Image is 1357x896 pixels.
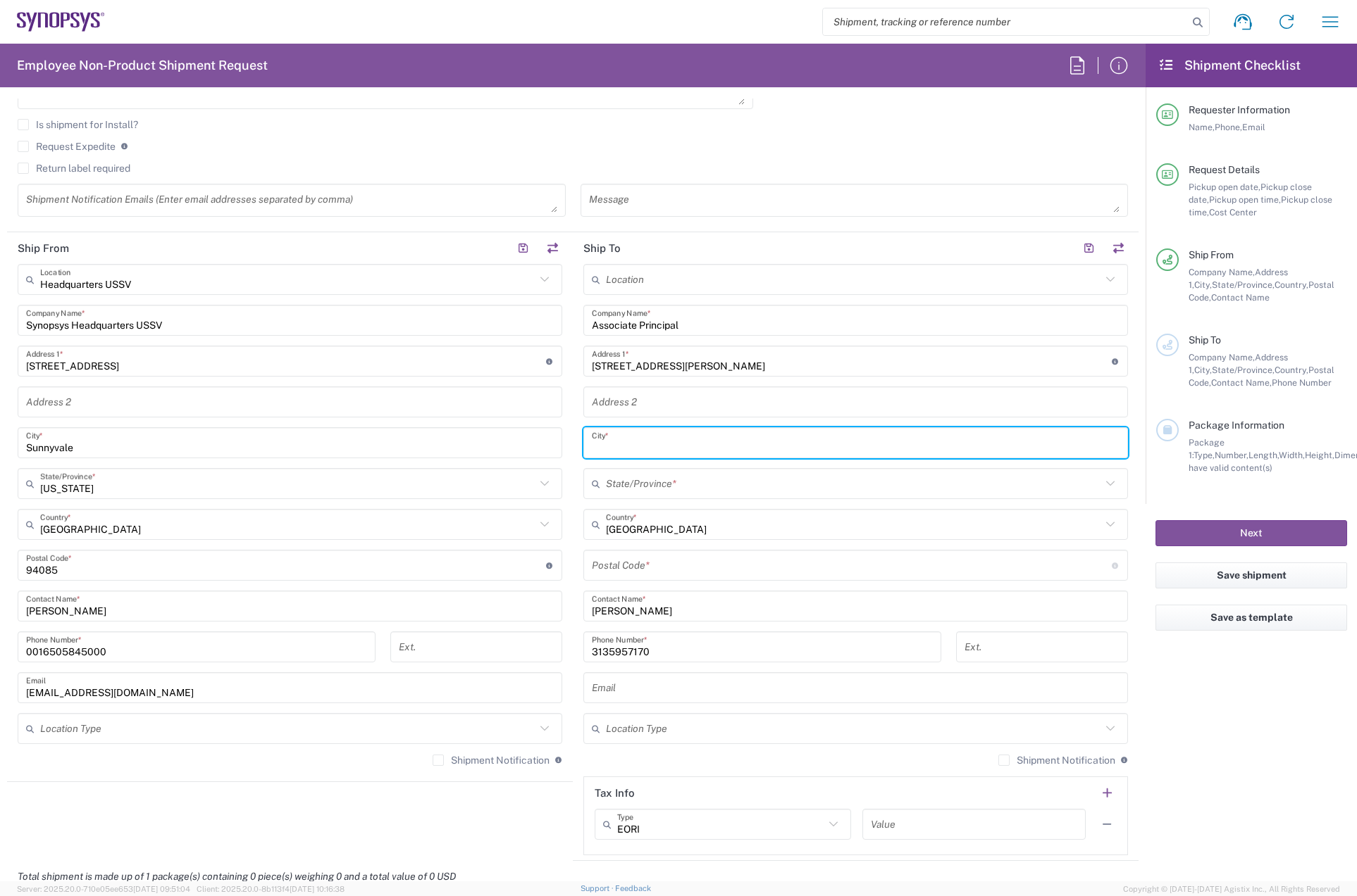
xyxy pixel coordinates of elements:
span: Package 1: [1189,437,1225,460]
span: Pickup open time, [1209,194,1281,205]
button: Next [1155,520,1347,546]
span: State/Province, [1212,279,1275,290]
span: City, [1194,279,1212,290]
span: State/Province, [1212,365,1275,375]
span: Client: 2025.20.0-8b113f4 [197,885,345,893]
label: Shipment Notification [433,755,550,766]
span: Company Name, [1189,267,1255,277]
h2: Ship To [583,241,621,255]
span: Phone Number [1272,377,1332,388]
span: Height, [1305,450,1334,460]
span: [DATE] 10:16:38 [290,885,345,893]
span: Requester Information [1189,104,1290,115]
span: Server: 2025.20.0-710e05ee653 [17,885,190,893]
span: Width, [1279,450,1305,460]
span: Type, [1194,450,1215,460]
h2: Employee Non-Product Shipment Request [17,57,268,74]
label: Return label required [18,163,130,174]
span: Number, [1215,450,1248,460]
span: Length, [1248,450,1279,460]
a: Feedback [615,884,651,892]
input: Shipment, tracking or reference number [823,8,1188,35]
span: Email [1242,122,1265,132]
span: Pickup open date, [1189,182,1260,192]
em: Total shipment is made up of 1 package(s) containing 0 piece(s) weighing 0 and a total value of 0... [7,871,466,882]
span: [DATE] 09:51:04 [133,885,190,893]
span: Copyright © [DATE]-[DATE] Agistix Inc., All Rights Reserved [1123,883,1340,895]
span: Country, [1275,279,1308,290]
span: Name, [1189,122,1215,132]
button: Save as template [1155,605,1347,631]
a: Support [581,884,616,892]
label: Is shipment for Install? [18,119,138,130]
span: Contact Name, [1211,377,1272,388]
span: Ship To [1189,334,1221,346]
button: Save shipment [1155,562,1347,588]
span: Contact Name [1211,292,1270,303]
span: Package Information [1189,419,1284,431]
h2: Ship From [18,241,69,255]
span: Company Name, [1189,352,1255,362]
span: Country, [1275,365,1308,375]
span: City, [1194,365,1212,375]
span: Ship From [1189,249,1234,260]
label: Shipment Notification [998,755,1115,766]
span: Cost Center [1209,207,1257,217]
span: Request Details [1189,164,1260,175]
h2: Tax Info [595,786,635,800]
label: Request Expedite [18,141,116,152]
span: Phone, [1215,122,1242,132]
h2: Shipment Checklist [1158,57,1301,74]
